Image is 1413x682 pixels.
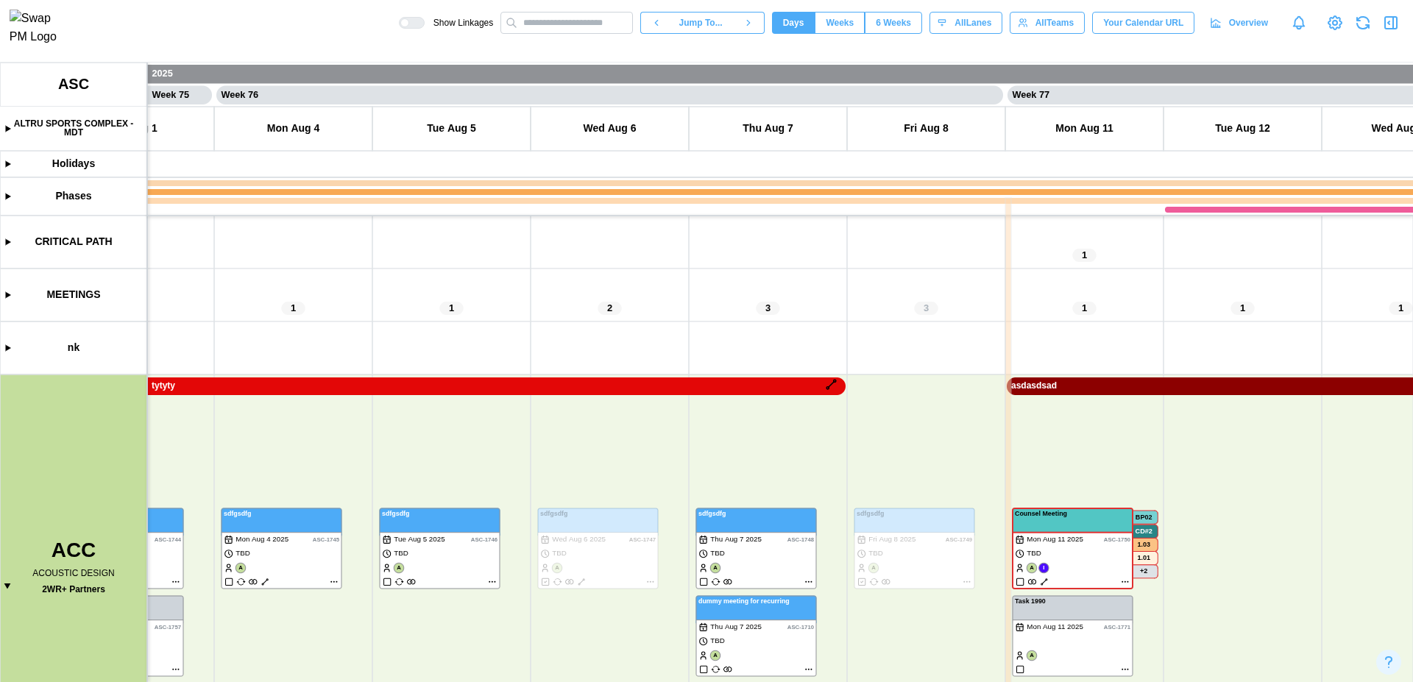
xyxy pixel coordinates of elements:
[672,12,732,34] button: Jump To...
[826,13,854,33] span: Weeks
[10,10,69,46] img: Swap PM Logo
[783,13,804,33] span: Days
[772,12,815,34] button: Days
[1092,12,1194,34] button: Your Calendar URL
[1103,13,1183,33] span: Your Calendar URL
[425,17,493,29] span: Show Linkages
[1325,13,1345,33] a: View Project
[865,12,922,34] button: 6 Weeks
[1381,13,1401,33] button: Open Drawer
[876,13,911,33] span: 6 Weeks
[1353,13,1373,33] button: Refresh Grid
[1202,12,1279,34] a: Overview
[815,12,865,34] button: Weeks
[955,13,991,33] span: All Lanes
[1286,10,1311,35] a: Notifications
[929,12,1002,34] button: AllLanes
[1010,12,1085,34] button: AllTeams
[1229,13,1268,33] span: Overview
[679,13,723,33] span: Jump To...
[1035,13,1074,33] span: All Teams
